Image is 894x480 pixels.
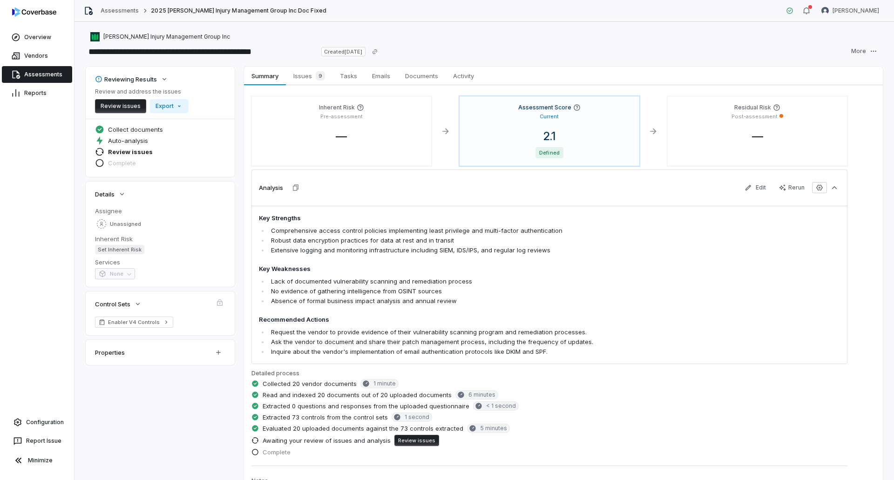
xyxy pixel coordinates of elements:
li: Comprehensive access control policies implementing least privilege and multi-factor authentication [269,226,724,236]
button: Control Sets [92,294,144,314]
span: 6 minutes [468,391,495,399]
li: No evidence of gathering intelligence from OSINT sources [269,286,724,296]
span: Set Inherent Risk [95,245,144,254]
span: — [745,129,771,143]
span: Enabler V4 Controls [108,318,160,326]
dt: Services [95,258,225,266]
button: https://windhamworks.com/[PERSON_NAME] Injury Management Group Inc [88,28,233,45]
h4: Key Weaknesses [259,264,724,274]
span: Tasks [336,70,361,82]
button: Rerun [773,181,810,195]
li: Absence of formal business impact analysis and annual review [269,296,724,306]
p: Pre-assessment [320,113,363,120]
p: Review and address the issues [95,88,189,95]
h4: Key Strengths [259,214,724,223]
li: Extensive logging and monitoring infrastructure including SIEM, IDS/IPS, and regular log reviews [269,245,724,255]
button: Review issues [95,99,146,113]
button: Melanie Lorent avatar[PERSON_NAME] [816,4,885,18]
span: Emails [368,70,394,82]
p: Detailed process [251,368,847,379]
button: Copy link [366,43,383,60]
span: Summary [248,70,282,82]
button: Reviewing Results [92,69,171,89]
button: More [846,44,883,58]
span: Defined [535,147,563,158]
a: Configuration [4,414,70,431]
span: 2.1 [536,129,563,143]
button: Minimize [4,451,70,470]
h3: Analysis [259,183,283,192]
span: — [328,129,354,143]
span: [PERSON_NAME] Injury Management Group Inc [103,33,230,41]
span: Read and indexed 20 documents out of 20 uploaded documents [263,391,452,399]
h4: Inherent Risk [319,104,355,111]
a: Assessments [101,7,139,14]
span: [PERSON_NAME] [833,7,879,14]
span: 1 second [405,413,429,421]
img: logo-D7KZi-bG.svg [12,7,56,17]
span: Details [95,190,115,198]
span: 9 [316,71,325,81]
a: Enabler V4 Controls [95,317,173,328]
span: < 1 second [486,402,516,410]
h4: Assessment Score [518,104,571,111]
a: Vendors [2,47,72,64]
button: Report Issue [4,433,70,449]
li: Request the vendor to provide evidence of their vulnerability scanning program and remediation pr... [269,327,724,337]
dt: Assignee [95,207,225,215]
span: Control Sets [95,300,130,308]
a: Assessments [2,66,72,83]
span: Awaiting your review of issues and analysis [263,436,391,445]
p: Post-assessment [731,113,778,120]
span: Issues [290,69,329,82]
span: Extracted 73 controls from the control sets [263,413,388,421]
span: 1 minute [373,380,396,387]
span: Documents [401,70,442,82]
span: Extracted 0 questions and responses from the uploaded questionnaire [263,402,469,410]
span: Review issues [108,148,153,156]
span: Complete [108,159,136,167]
h4: Residual Risk [734,104,771,111]
span: Activity [449,70,478,82]
img: Melanie Lorent avatar [821,7,829,14]
button: Export [150,99,189,113]
button: Details [92,184,129,204]
span: Evaluated 20 uploaded documents against the 73 controls extracted [263,424,463,433]
h4: Recommended Actions [259,315,724,325]
li: Lack of documented vulnerability scanning and remediation process [269,277,724,286]
dt: Inherent Risk [95,235,225,243]
span: Created [DATE] [321,47,365,56]
p: Current [540,113,559,120]
span: Complete [263,448,291,456]
div: Rerun [779,184,805,191]
a: Reports [2,85,72,101]
a: Overview [2,29,72,46]
li: Robust data encryption practices for data at rest and in transit [269,236,724,245]
span: Collect documents [108,125,163,134]
div: Reviewing Results [95,75,157,83]
li: Inquire about the vendor's implementation of email authentication protocols like DKIM and SPF. [269,347,724,357]
span: Auto-analysis [108,136,148,145]
li: Ask the vendor to document and share their patch management process, including the frequency of u... [269,337,724,347]
span: 2025 [PERSON_NAME] Injury Management Group Inc Doc Fixed [151,7,326,14]
span: Unassigned [110,221,141,228]
button: Review issues [394,435,439,446]
button: Edit [739,181,772,195]
span: 5 minutes [480,425,507,432]
span: Collected 20 vendor documents [263,379,357,388]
